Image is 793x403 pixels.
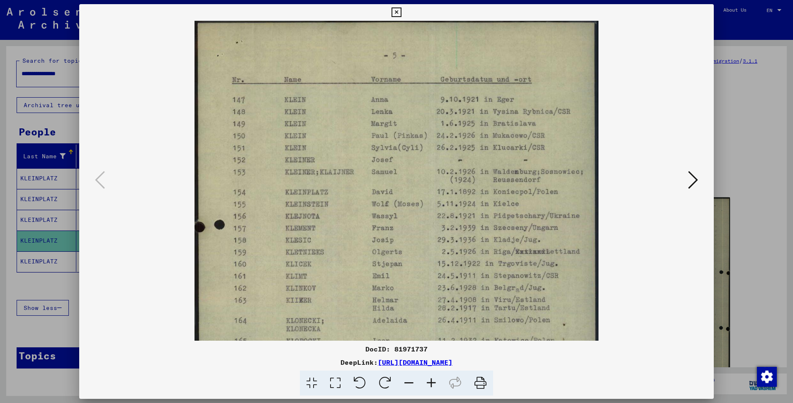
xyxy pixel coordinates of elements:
div: DeepLink: [79,357,714,367]
img: Change consent [757,367,777,387]
div: DocID: 81971737 [79,344,714,354]
a: [URL][DOMAIN_NAME] [378,358,452,366]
